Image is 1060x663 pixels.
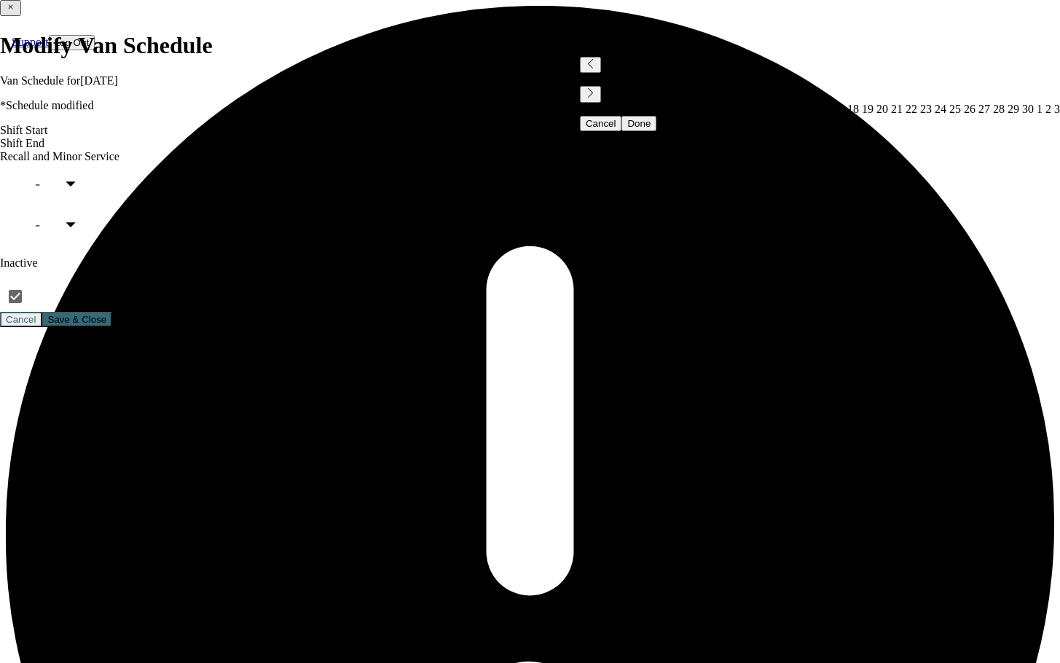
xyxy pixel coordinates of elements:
[711,103,720,115] span: 8
[720,103,729,115] span: 9
[729,103,743,115] span: 10
[629,103,635,115] span: S
[676,103,685,115] span: 4
[946,103,961,115] span: 25
[1051,103,1060,115] span: 3
[604,103,615,115] span: W
[659,103,667,115] span: 2
[621,116,656,131] button: Done
[743,103,757,115] span: 11
[597,103,604,115] span: T
[615,103,622,115] span: T
[917,103,932,115] span: 23
[580,73,1060,86] div: [DATE]
[1005,103,1019,115] span: 29
[48,314,107,325] span: Save & Close
[786,103,801,115] span: 14
[685,103,694,115] span: 5
[903,103,917,115] span: 22
[580,103,586,115] span: S
[694,103,702,115] span: 6
[1034,103,1043,115] span: 1
[873,103,888,115] span: 20
[635,103,650,115] span: 31
[757,103,772,115] span: 12
[888,103,903,115] span: 21
[580,116,622,131] button: Cancel
[1043,103,1051,115] span: 2
[586,103,597,115] span: M
[975,103,990,115] span: 27
[990,103,1005,115] span: 28
[830,103,844,115] span: 17
[622,103,629,115] span: F
[961,103,975,115] span: 26
[932,103,946,115] span: 24
[1019,103,1034,115] span: 30
[772,103,786,115] span: 13
[801,103,815,115] span: 15
[859,103,873,115] span: 19
[702,103,711,115] span: 7
[844,103,859,115] span: 18
[42,312,113,327] button: Save & Close
[667,103,676,115] span: 3
[650,103,659,115] span: 1
[815,103,830,115] span: 16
